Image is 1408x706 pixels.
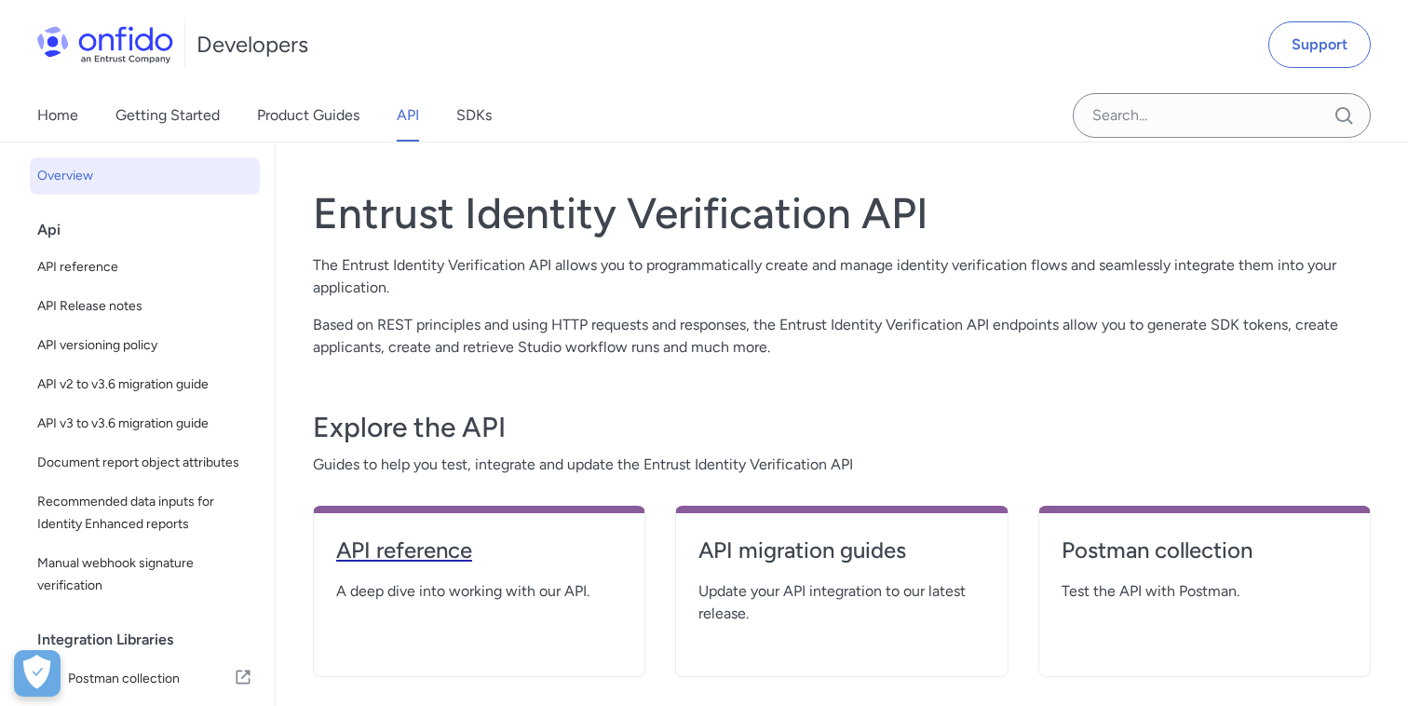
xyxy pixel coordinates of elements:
h1: Entrust Identity Verification API [313,187,1371,239]
h4: API reference [336,536,622,565]
div: Integration Libraries [37,621,267,658]
a: API reference [336,536,622,580]
h4: API migration guides [698,536,984,565]
a: API v3 to v3.6 migration guide [30,405,260,442]
button: Open Preferences [14,650,61,697]
span: Postman collection [68,666,234,692]
a: API v2 to v3.6 migration guide [30,366,260,403]
span: API Release notes [37,295,252,318]
a: API migration guides [698,536,984,580]
a: Manual webhook signature verification [30,545,260,604]
a: IconPostman collectionPostman collection [30,658,260,699]
div: Api [37,211,267,249]
a: Support [1268,21,1371,68]
h3: Explore the API [313,409,1371,446]
span: A deep dive into working with our API. [336,580,622,603]
a: API versioning policy [30,327,260,364]
span: Recommended data inputs for Identity Enhanced reports [37,491,252,536]
p: The Entrust Identity Verification API allows you to programmatically create and manage identity v... [313,254,1371,299]
a: Overview [30,157,260,195]
h4: Postman collection [1062,536,1347,565]
span: Document report object attributes [37,452,252,474]
input: Onfido search input field [1073,93,1371,138]
span: Manual webhook signature verification [37,552,252,597]
a: Postman collection [1062,536,1347,580]
span: API v3 to v3.6 migration guide [37,413,252,435]
a: Getting Started [115,89,220,142]
span: API versioning policy [37,334,252,357]
a: Product Guides [257,89,359,142]
a: API [397,89,419,142]
span: Overview [37,165,252,187]
a: Document report object attributes [30,444,260,482]
span: API v2 to v3.6 migration guide [37,373,252,396]
p: Based on REST principles and using HTTP requests and responses, the Entrust Identity Verification... [313,314,1371,359]
a: API reference [30,249,260,286]
span: Test the API with Postman. [1062,580,1347,603]
a: SDKs [456,89,492,142]
div: Cookie Preferences [14,650,61,697]
img: Onfido Logo [37,26,173,63]
span: Guides to help you test, integrate and update the Entrust Identity Verification API [313,454,1371,476]
h1: Developers [196,30,308,60]
a: API Release notes [30,288,260,325]
a: Home [37,89,78,142]
span: API reference [37,256,252,278]
a: Recommended data inputs for Identity Enhanced reports [30,483,260,543]
span: Update your API integration to our latest release. [698,580,984,625]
